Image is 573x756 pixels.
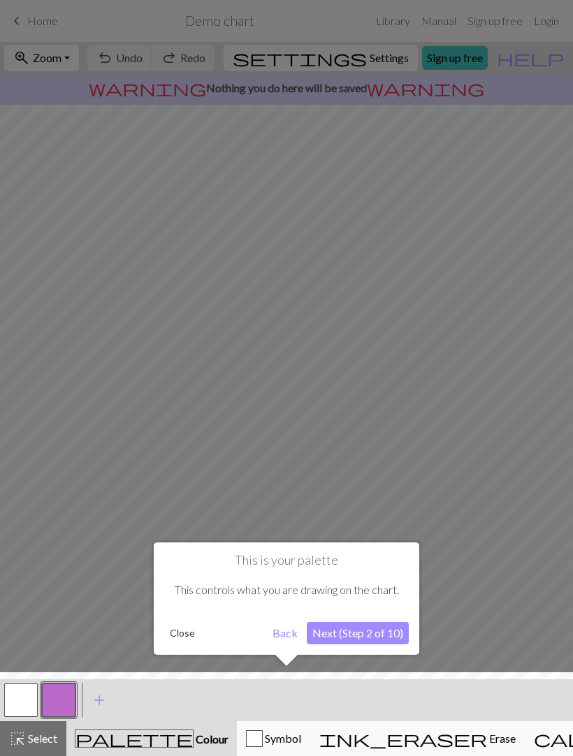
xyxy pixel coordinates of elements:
[164,568,409,612] div: This controls what you are drawing on the chart.
[307,622,409,644] button: Next (Step 2 of 10)
[164,553,409,568] h1: This is your palette
[267,622,303,644] button: Back
[154,542,419,655] div: This is your palette
[164,623,201,644] button: Close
